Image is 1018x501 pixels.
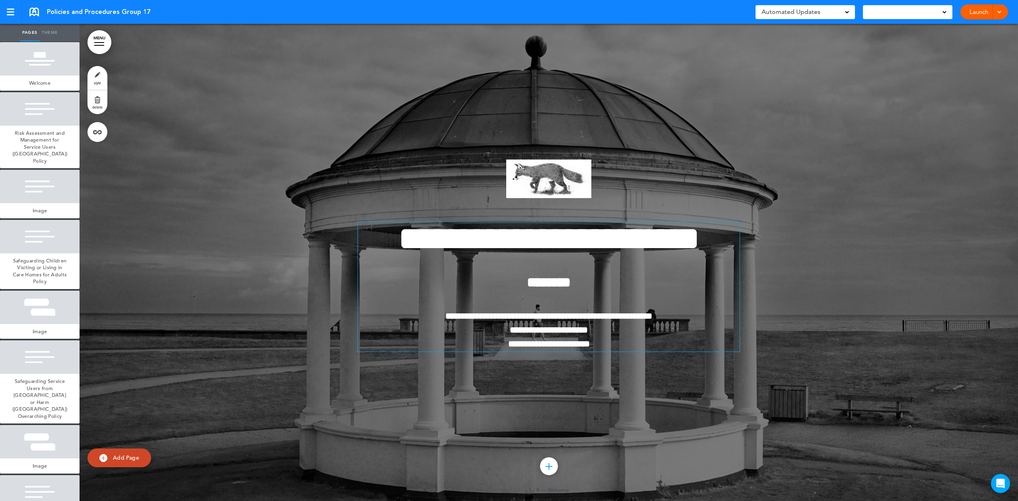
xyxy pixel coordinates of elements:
[29,80,51,86] span: Welcome
[87,66,107,90] a: style
[12,378,68,419] span: Safeguarding Service Users from [GEOGRAPHIC_DATA] or Harm ([GEOGRAPHIC_DATA]) Overarching Policy
[94,80,101,85] span: style
[113,454,139,461] span: Add Page
[87,30,111,54] a: MENU
[548,487,569,493] span: Welcome
[966,4,991,19] a: Launch
[506,159,591,198] img: 1631025625277.jpg
[20,24,40,41] a: Pages
[92,105,103,109] span: delete
[87,449,151,467] a: Add Page
[47,8,150,16] span: Policies and Procedures Group 17
[528,487,539,493] span: 1 / 9
[12,130,68,164] span: Risk Assessment and Management for Service Users ([GEOGRAPHIC_DATA]) Policy
[87,90,107,114] a: delete
[40,24,60,41] a: Theme
[33,328,47,335] span: Image
[762,6,820,17] span: Automated Updates
[99,454,107,462] img: add.svg
[13,257,67,285] span: Safeguarding Children Visiting or Living in Care Homes for Adults Policy
[33,462,47,469] span: Image
[991,474,1010,493] div: Open Intercom Messenger
[33,207,47,214] span: Image
[541,487,546,493] span: —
